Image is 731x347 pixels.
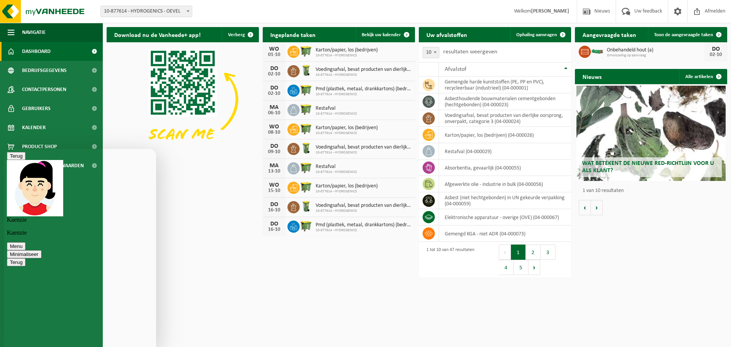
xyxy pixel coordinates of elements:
[316,150,411,155] span: 10-877614 - HYDROGENICS
[516,32,557,37] span: Ophaling aanvragen
[708,46,723,52] div: DO
[316,183,378,189] span: Karton/papier, los (bedrijven)
[591,48,604,54] img: HK-XC-15-GN-00
[300,181,313,193] img: WB-1100-HPE-GN-50
[222,27,258,42] button: Verberg
[107,42,259,157] img: Download de VHEPlus App
[582,160,714,174] span: Wat betekent de nieuwe RED-richtlijn voor u als klant?
[439,77,571,93] td: gemengde harde kunststoffen (PE, PP en PVC), recycleerbaar (industrieel) (04-000001)
[514,260,528,275] button: 5
[316,189,378,194] span: 10-877614 - HYDROGENICS
[267,201,282,208] div: DO
[316,67,411,73] span: Voedingsafval, bevat producten van dierlijke oorsprong, onverpakt, categorie 3
[576,86,726,181] a: Wat betekent de nieuwe RED-richtlijn voor u als klant?
[541,245,555,260] button: 3
[531,8,569,14] strong: [PERSON_NAME]
[356,27,414,42] a: Bekijk uw kalender
[316,53,378,58] span: 10-877614 - HYDROGENICS
[267,66,282,72] div: DO
[300,83,313,96] img: WB-1100-HPE-GN-50
[579,200,591,215] button: Vorige
[22,137,57,156] span: Product Shop
[316,47,378,53] span: Karton/papier, los (bedrijven)
[439,93,571,110] td: asbesthoudende bouwmaterialen cementgebonden (hechtgebonden) (04-000023)
[499,245,511,260] button: Previous
[316,106,357,112] span: Restafval
[4,149,156,347] iframe: chat widget
[22,80,66,99] span: Contactpersonen
[423,244,474,276] div: 1 tot 10 van 47 resultaten
[511,245,526,260] button: 1
[267,124,282,130] div: WO
[267,85,282,91] div: DO
[22,99,51,118] span: Gebruikers
[267,169,282,174] div: 13-10
[439,225,571,242] td: gemengd KGA - niet ADR (04-000073)
[300,122,313,135] img: WB-1100-HPE-GN-50
[439,176,571,192] td: afgewerkte olie - industrie in bulk (04-000056)
[267,130,282,135] div: 08-10
[267,221,282,227] div: DO
[316,86,411,92] span: Pmd (plastiek, metaal, drankkartons) (bedrijven)
[267,143,282,149] div: DO
[263,27,323,42] h2: Ingeplande taken
[316,228,411,233] span: 10-877614 - HYDROGENICS
[575,27,644,42] h2: Aangevraagde taken
[267,163,282,169] div: MA
[267,208,282,213] div: 16-10
[300,219,313,232] img: WB-1100-HPE-GN-50
[648,27,726,42] a: Toon de aangevraagde taken
[267,110,282,116] div: 06-10
[300,200,313,213] img: WB-0140-HPE-GN-50
[267,188,282,193] div: 15-10
[316,125,378,131] span: Karton/papier, los (bedrijven)
[300,45,313,58] img: WB-1100-HPE-GN-50
[300,161,313,174] img: WB-1100-HPE-GN-50
[528,260,540,275] button: Next
[316,144,411,150] span: Voedingsafval, bevat producten van dierlijke oorsprong, onverpakt, categorie 3
[439,143,571,160] td: restafval (04-000029)
[316,209,411,213] span: 10-877614 - HYDROGENICS
[316,131,378,136] span: 10-877614 - HYDROGENICS
[439,160,571,176] td: absorbentia, gevaarlijk (04-000055)
[316,73,411,77] span: 10-877614 - HYDROGENICS
[607,53,704,58] span: Omwisseling op aanvraag
[300,64,313,77] img: WB-0140-HPE-GN-50
[316,203,411,209] span: Voedingsafval, bevat producten van dierlijke oorsprong, onverpakt, categorie 3
[267,91,282,96] div: 02-10
[267,104,282,110] div: MA
[499,260,514,275] button: 4
[439,209,571,225] td: elektronische apparatuur - overige (OVE) (04-000067)
[300,142,313,155] img: WB-0140-HPE-GN-50
[22,23,46,42] span: Navigatie
[679,69,726,84] a: Alle artikelen
[419,27,475,42] h2: Uw afvalstoffen
[22,118,46,137] span: Kalender
[101,6,192,17] span: 10-877614 - HYDROGENICS - OEVEL
[316,164,357,170] span: Restafval
[510,27,570,42] a: Ophaling aanvragen
[439,110,571,127] td: voedingsafval, bevat producten van dierlijke oorsprong, onverpakt, categorie 3 (04-000024)
[267,72,282,77] div: 02-10
[607,47,704,53] span: Onbehandeld hout (a)
[591,200,603,215] button: Volgende
[267,227,282,232] div: 16-10
[575,69,609,84] h2: Nieuws
[316,170,357,174] span: 10-877614 - HYDROGENICS
[423,47,439,58] span: 10
[228,32,245,37] span: Verberg
[267,182,282,188] div: WO
[445,66,466,72] span: Afvalstof
[362,32,401,37] span: Bekijk uw kalender
[107,27,208,42] h2: Download nu de Vanheede+ app!
[22,61,67,80] span: Bedrijfsgegevens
